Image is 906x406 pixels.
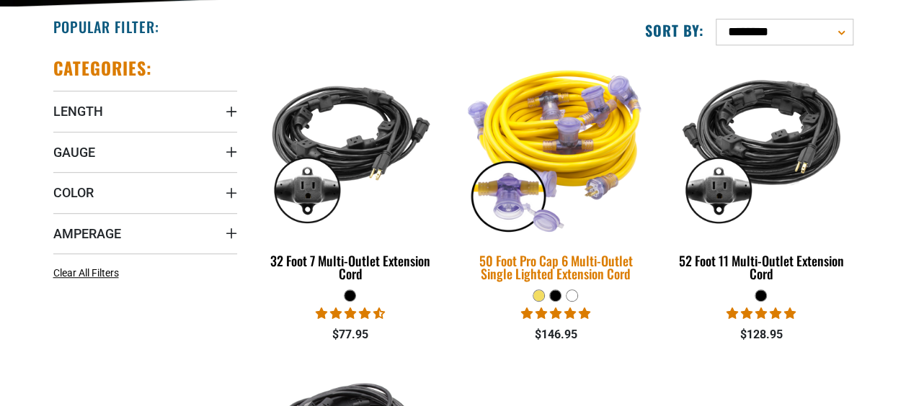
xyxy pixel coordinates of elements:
span: Color [53,184,94,201]
img: yellow [455,55,657,239]
a: black 52 Foot 11 Multi-Outlet Extension Cord [669,57,853,289]
img: black [670,64,852,230]
div: $77.95 [259,326,443,343]
div: $146.95 [463,326,647,343]
span: Length [53,103,103,119]
img: black [259,64,441,230]
a: black 32 Foot 7 Multi-Outlet Extension Cord [259,57,443,289]
label: Sort by: [645,21,704,40]
summary: Length [53,91,237,131]
div: $128.95 [669,326,853,343]
span: Amperage [53,225,121,242]
span: Clear All Filters [53,267,119,279]
div: 52 Foot 11 Multi-Outlet Extension Cord [669,254,853,280]
span: Gauge [53,144,95,161]
summary: Color [53,172,237,212]
a: yellow 50 Foot Pro Cap 6 Multi-Outlet Single Lighted Extension Cord [463,57,647,289]
span: 4.95 stars [727,307,796,320]
div: 32 Foot 7 Multi-Outlet Extension Cord [259,254,443,280]
span: 4.67 stars [316,307,385,320]
summary: Amperage [53,213,237,253]
h2: Categories: [53,57,153,79]
a: Clear All Filters [53,266,125,281]
span: 4.80 stars [521,307,590,320]
h2: Popular Filter: [53,17,159,36]
div: 50 Foot Pro Cap 6 Multi-Outlet Single Lighted Extension Cord [463,254,647,280]
summary: Gauge [53,132,237,172]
